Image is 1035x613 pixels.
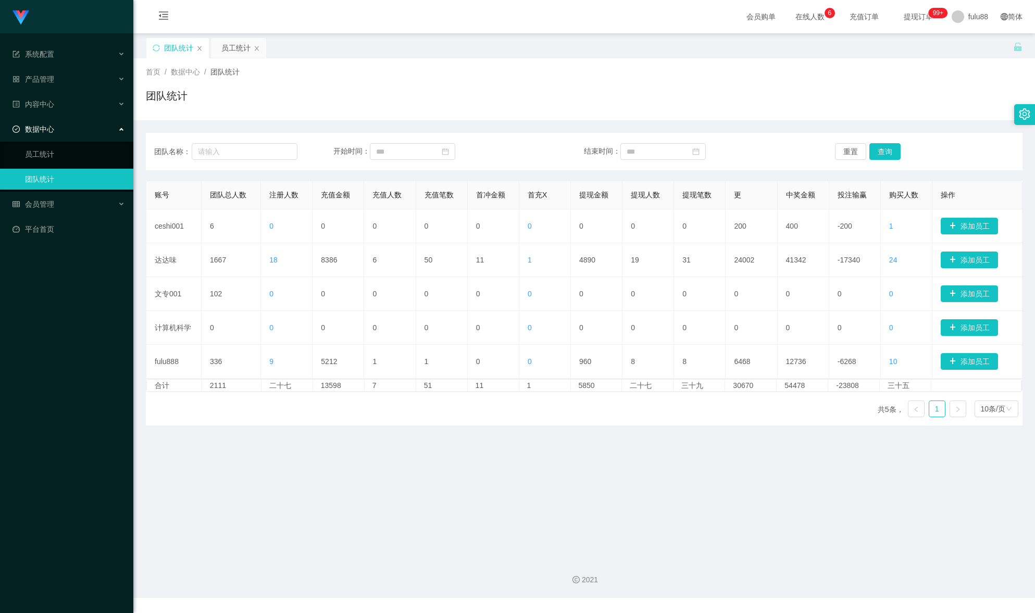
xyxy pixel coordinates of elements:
[13,101,20,108] i: 图标：个人资料
[372,191,402,199] font: 充值人数
[941,218,998,234] button: 图标: 加号添加员工
[836,381,859,390] font: -23808
[579,256,595,264] font: 4890
[950,401,966,417] li: 下一页
[631,222,635,230] font: 0
[25,144,125,165] a: 员工统计
[210,68,240,76] font: 团队统计
[321,357,337,366] font: 5212
[527,381,531,390] font: 1
[269,256,278,264] font: 18
[734,323,738,332] font: 0
[154,147,191,156] font: 团队名称：
[682,222,687,230] font: 0
[838,191,867,199] font: 投注输赢
[476,222,480,230] font: 0
[25,100,54,108] font: 内容中心
[579,323,583,332] font: 0
[929,401,945,417] li: 1
[476,191,505,199] font: 首冲金额
[1013,42,1022,52] i: 图标： 解锁
[746,12,776,21] font: 会员购单
[372,222,377,230] font: 0
[786,290,790,298] font: 0
[13,201,20,208] i: 图标： 表格
[838,256,861,264] font: -17340
[825,8,835,18] sup: 1
[786,323,790,332] font: 0
[579,290,583,298] font: 0
[888,381,909,390] font: 三十五
[1019,108,1030,120] i: 图标：设置
[913,406,919,412] i: 图标： 左
[579,357,591,366] font: 960
[196,45,203,52] i: 图标： 关闭
[734,222,746,230] font: 200
[476,290,480,298] font: 0
[681,381,703,390] font: 三十九
[13,10,29,25] img: logo.9652507e.png
[25,125,54,133] font: 数据中心
[210,290,222,298] font: 102
[146,68,160,76] font: 首页
[929,8,947,18] sup: 272
[889,256,897,264] font: 24
[692,148,700,155] i: 图标：日历
[631,256,639,264] font: 19
[850,12,879,21] font: 充值订单
[425,256,433,264] font: 50
[424,381,432,390] font: 51
[269,191,298,199] font: 注册人数
[889,222,893,230] font: 1
[933,9,943,17] font: 99+
[584,147,620,155] font: 结束时间：
[155,381,169,390] font: 合计
[528,256,532,264] font: 1
[734,357,750,366] font: 6468
[210,357,222,366] font: 336
[321,256,337,264] font: 8386
[153,44,160,52] i: 图标：同步
[828,9,832,17] font: 6
[333,147,370,155] font: 开始时间：
[13,76,20,83] i: 图标: appstore-o
[269,222,273,230] font: 0
[372,256,377,264] font: 6
[786,256,806,264] font: 41342
[528,357,532,366] font: 0
[631,191,660,199] font: 提现人数
[579,191,608,199] font: 提现金额
[682,357,687,366] font: 8
[25,169,125,190] a: 团队统计
[155,256,177,264] font: 达达味
[838,357,856,366] font: -6268
[968,12,988,21] font: fulu88
[582,576,598,584] font: 2021
[981,401,1005,417] div: 10条/页
[372,357,377,366] font: 1
[425,290,429,298] font: 0
[442,148,449,155] i: 图标：日历
[210,381,226,390] font: 2111
[321,191,350,199] font: 充值金额
[254,45,260,52] i: 图标： 关闭
[269,290,273,298] font: 0
[210,191,246,199] font: 团队总人数
[476,357,480,366] font: 0
[1006,406,1012,413] i: 图标： 下
[221,44,251,52] font: 员工统计
[682,256,691,264] font: 31
[425,323,429,332] font: 0
[25,75,54,83] font: 产品管理
[155,290,181,298] font: 文专001
[795,12,825,21] font: 在线人数
[210,323,214,332] font: 0
[269,323,273,332] font: 0
[171,68,200,76] font: 数据中心
[476,256,484,264] font: 11
[1001,13,1008,20] i: 图标: 全球
[682,290,687,298] font: 0
[878,405,904,414] font: 共5条，
[155,191,169,199] font: 账号
[941,191,955,199] font: 操作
